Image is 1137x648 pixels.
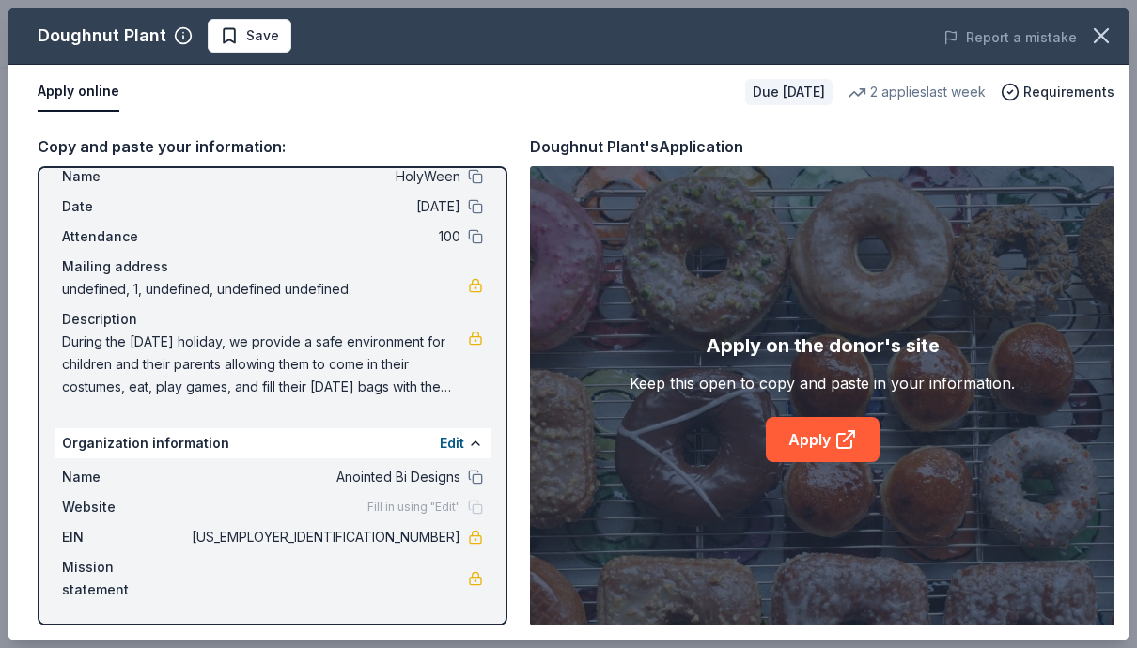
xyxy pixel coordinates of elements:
span: Attendance [62,225,188,248]
div: Doughnut Plant's Application [530,134,743,159]
span: Mission statement [62,556,188,601]
div: Organization information [55,428,491,458]
div: Mailing address [62,255,483,278]
button: Save [208,19,291,53]
span: During the [DATE] holiday, we provide a safe environment for children and their parents allowing ... [62,331,468,398]
button: Edit [440,432,464,455]
span: Date [62,195,188,218]
span: [US_EMPLOYER_IDENTIFICATION_NUMBER] [188,526,460,548]
span: Name [62,466,188,488]
span: [DATE] [188,195,460,218]
span: HolyWeen [188,165,460,188]
a: Apply [766,417,880,462]
span: Anointed Bi Designs [188,466,460,488]
button: Requirements [1001,81,1114,103]
span: Save [246,24,279,47]
button: Report a mistake [943,26,1077,49]
div: Description [62,308,483,331]
div: Apply on the donor's site [706,331,940,361]
span: EIN [62,526,188,548]
span: Website [62,496,188,518]
div: Keep this open to copy and paste in your information. [630,372,1015,394]
div: Doughnut Plant [38,21,166,51]
div: 2 applies last week [848,81,986,103]
button: Apply online [38,72,119,112]
span: 100 [188,225,460,248]
span: Requirements [1023,81,1114,103]
div: Copy and paste your information: [38,134,507,159]
span: undefined, 1, undefined, undefined undefined [62,278,468,301]
div: Due [DATE] [745,79,833,105]
span: Fill in using "Edit" [367,500,460,515]
span: Name [62,165,188,188]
